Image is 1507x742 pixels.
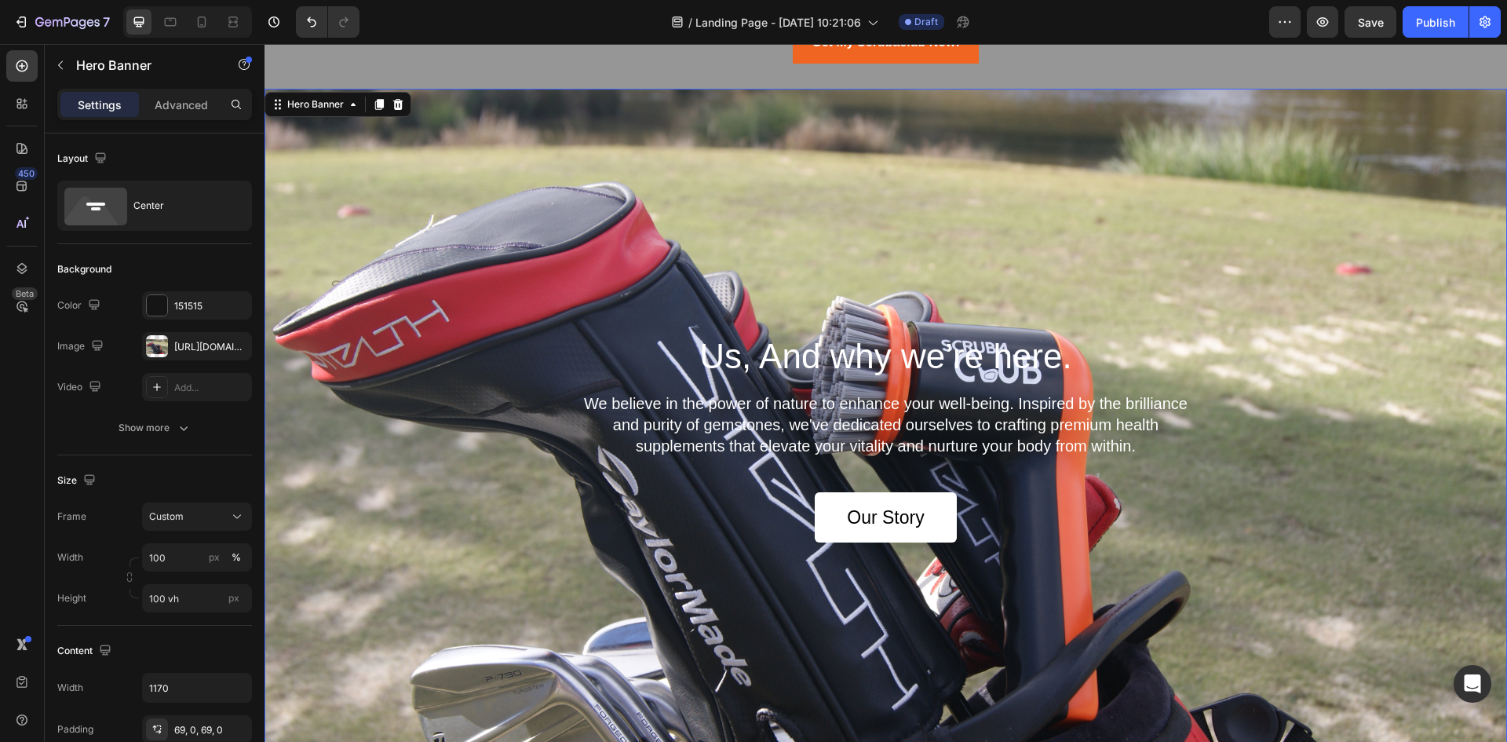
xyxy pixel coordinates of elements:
[57,148,110,170] div: Layout
[688,14,692,31] span: /
[232,550,241,565] div: %
[57,510,86,524] label: Frame
[142,543,252,572] input: px%
[57,591,86,605] label: Height
[1358,16,1384,29] span: Save
[119,420,192,436] div: Show more
[143,674,251,702] input: Auto
[57,295,104,316] div: Color
[1454,665,1491,703] div: Open Intercom Messenger
[265,44,1507,742] iframe: Design area
[57,414,252,442] button: Show more
[149,510,184,524] span: Custom
[550,448,691,499] a: Our Story
[78,97,122,113] p: Settings
[57,470,99,492] div: Size
[103,13,110,31] p: 7
[914,15,938,29] span: Draft
[174,340,248,354] div: [URL][DOMAIN_NAME]
[695,14,861,31] span: Landing Page - [DATE] 10:21:06
[174,723,248,737] div: 69, 0, 69, 0
[582,462,659,486] p: Our Story
[174,299,248,313] div: 151515
[57,377,104,398] div: Video
[142,584,252,612] input: px
[57,722,93,737] div: Padding
[6,6,117,38] button: 7
[296,6,359,38] div: Undo/Redo
[209,550,220,565] div: px
[228,592,239,604] span: px
[155,97,208,113] p: Advanced
[57,336,107,357] div: Image
[133,188,229,224] div: Center
[76,56,210,75] p: Hero Banner
[205,548,224,567] button: %
[227,548,246,567] button: px
[1416,14,1455,31] div: Publish
[57,641,115,662] div: Content
[20,53,82,68] div: Hero Banner
[305,349,938,413] p: We believe in the power of nature to enhance your well-being. Inspired by the brilliance and puri...
[15,167,38,180] div: 450
[57,681,83,695] div: Width
[174,381,248,395] div: Add...
[57,550,83,565] label: Width
[12,287,38,300] div: Beta
[1403,6,1469,38] button: Publish
[57,262,111,276] div: Background
[142,503,252,531] button: Custom
[1345,6,1396,38] button: Save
